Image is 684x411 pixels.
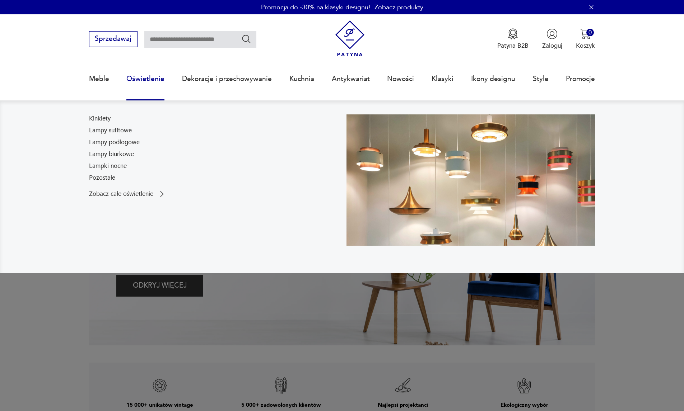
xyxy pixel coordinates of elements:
a: Ikony designu [471,62,515,95]
a: Kuchnia [289,62,314,95]
a: Lampy biurkowe [89,150,134,159]
a: Style [533,62,549,95]
button: Zaloguj [542,28,562,50]
a: Meble [89,62,109,95]
img: Ikona medalu [507,28,518,39]
img: a9d990cd2508053be832d7f2d4ba3cb1.jpg [346,114,595,246]
img: Ikona koszyka [580,28,591,39]
button: Szukaj [241,34,252,44]
a: Promocje [566,62,595,95]
a: Oświetlenie [126,62,164,95]
a: Kinkiety [89,114,111,123]
div: 0 [586,29,594,36]
button: 0Koszyk [576,28,595,50]
a: Lampy podłogowe [89,138,140,147]
a: Klasyki [432,62,453,95]
img: Ikonka użytkownika [546,28,558,39]
a: Lampy sufitowe [89,126,132,135]
button: Sprzedawaj [89,31,138,47]
a: Zobacz całe oświetlenie [89,190,166,198]
p: Promocja do -30% na klasyki designu! [261,3,370,12]
button: Patyna B2B [497,28,529,50]
a: Lampki nocne [89,162,127,170]
p: Koszyk [576,42,595,50]
p: Patyna B2B [497,42,529,50]
p: Zaloguj [542,42,562,50]
a: Pozostałe [89,174,115,182]
p: Zobacz całe oświetlenie [89,191,153,197]
a: Dekoracje i przechowywanie [182,62,272,95]
a: Antykwariat [332,62,370,95]
a: Ikona medaluPatyna B2B [497,28,529,50]
a: Zobacz produkty [374,3,423,12]
a: Sprzedawaj [89,37,138,42]
img: Patyna - sklep z meblami i dekoracjami vintage [332,20,368,57]
a: Nowości [387,62,414,95]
